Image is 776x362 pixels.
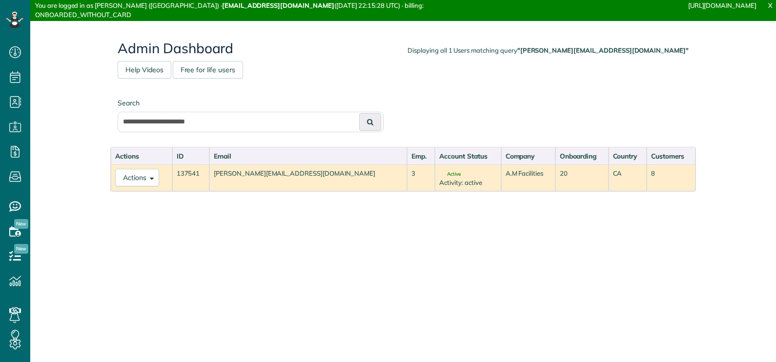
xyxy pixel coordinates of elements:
a: Free for life users [173,61,243,79]
div: Actions [115,151,168,161]
span: Active [439,172,461,177]
div: Activity: active [439,178,496,187]
div: Email [214,151,403,161]
span: New [14,244,28,254]
div: ID [177,151,205,161]
button: Actions [115,169,159,186]
td: A.M Facilities [501,164,555,191]
td: 8 [647,164,695,191]
td: [PERSON_NAME][EMAIL_ADDRESS][DOMAIN_NAME] [209,164,407,191]
div: Country [613,151,643,161]
a: [URL][DOMAIN_NAME] [688,1,756,9]
label: Search [118,98,384,108]
div: Displaying all 1 Users matching query [408,46,689,55]
td: CA [609,164,647,191]
strong: [EMAIL_ADDRESS][DOMAIN_NAME] [222,1,334,9]
td: 20 [555,164,609,191]
h2: Admin Dashboard [118,41,689,56]
strong: "[PERSON_NAME][EMAIL_ADDRESS][DOMAIN_NAME]" [517,46,689,54]
div: Customers [651,151,691,161]
div: Emp. [411,151,430,161]
td: 137541 [172,164,210,191]
span: New [14,219,28,229]
td: 3 [407,164,435,191]
div: Account Status [439,151,496,161]
a: Help Videos [118,61,171,79]
div: Company [506,151,551,161]
div: Onboarding [560,151,604,161]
